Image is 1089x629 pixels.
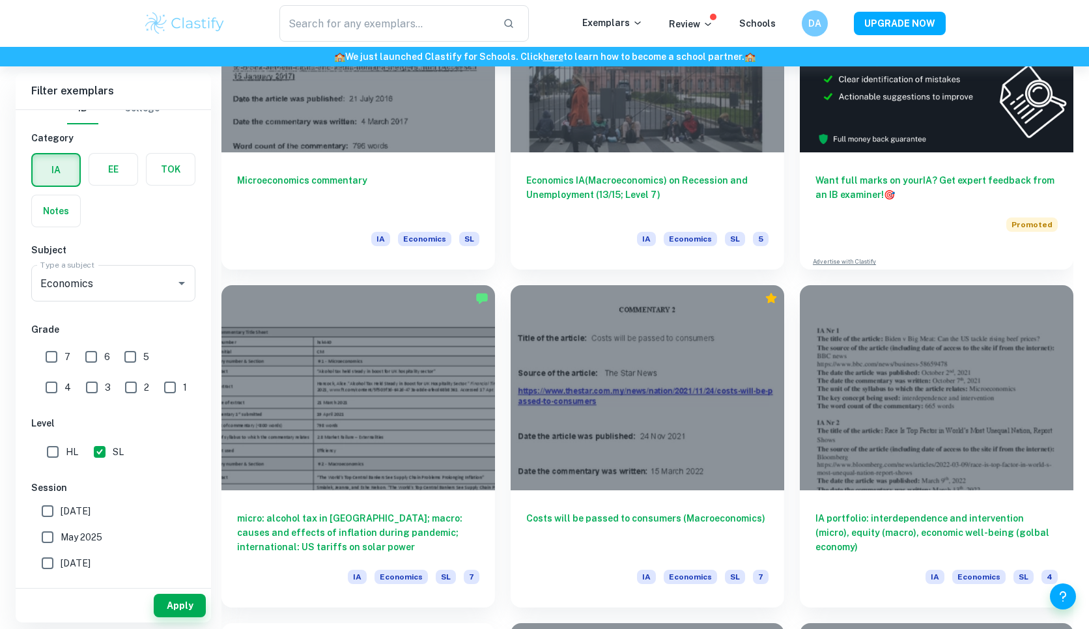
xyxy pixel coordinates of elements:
span: 4 [64,380,71,395]
span: Economics [664,232,717,246]
h6: Want full marks on your IA ? Get expert feedback from an IB examiner! [815,173,1058,202]
span: SL [725,570,745,584]
div: Premium [765,292,778,305]
a: Schools [739,18,776,29]
span: SL [1013,570,1034,584]
a: here [543,51,563,62]
span: Promoted [1006,217,1058,232]
span: May 2024 [61,582,103,596]
span: SL [725,232,745,246]
h6: micro: alcohol tax in [GEOGRAPHIC_DATA]; macro: causes and effects of inflation during pandemic; ... [237,511,479,554]
span: 7 [464,570,479,584]
button: Open [173,274,191,292]
span: [DATE] [61,504,91,518]
img: Clastify logo [143,10,226,36]
button: DA [802,10,828,36]
span: 5 [143,350,149,364]
a: IA portfolio: interdependence and intervention (micro), equity (macro), economic well-being (golb... [800,285,1073,608]
span: IA [637,570,656,584]
a: micro: alcohol tax in [GEOGRAPHIC_DATA]; macro: causes and effects of inflation during pandemic; ... [221,285,495,608]
span: SL [459,232,479,246]
h6: Level [31,416,195,430]
span: HL [66,445,78,459]
span: IA [926,570,944,584]
span: 6 [104,350,110,364]
span: 🏫 [744,51,756,62]
h6: Grade [31,322,195,337]
span: IA [371,232,390,246]
input: Search for any exemplars... [279,5,492,42]
label: Type a subject [40,259,94,270]
span: SL [436,570,456,584]
span: Economics [375,570,428,584]
span: 7 [64,350,70,364]
span: SL [113,445,124,459]
span: 7 [753,570,769,584]
h6: DA [808,16,823,31]
a: Advertise with Clastify [813,257,876,266]
span: 🎯 [884,189,895,200]
h6: Economics IA(Macroeconomics) on Recession and Unemployment (13/15; Level 7) [526,173,769,216]
span: Economics [664,570,717,584]
button: Apply [154,594,206,617]
span: 4 [1041,570,1058,584]
p: Review [669,17,713,31]
span: 1 [183,380,187,395]
span: Economics [398,232,451,246]
button: UPGRADE NOW [854,12,946,35]
h6: IA portfolio: interdependence and intervention (micro), equity (macro), economic well-being (golb... [815,511,1058,554]
span: Economics [952,570,1006,584]
span: 🏫 [334,51,345,62]
h6: We just launched Clastify for Schools. Click to learn how to become a school partner. [3,49,1086,64]
h6: Session [31,481,195,495]
button: IA [33,154,79,186]
button: Notes [32,195,80,227]
img: Marked [475,292,488,305]
h6: Filter exemplars [16,73,211,109]
h6: Costs will be passed to consumers (Macroeconomics) [526,511,769,554]
span: 3 [105,380,111,395]
span: IA [637,232,656,246]
h6: Microeconomics commentary [237,173,479,216]
p: Exemplars [582,16,643,30]
span: 5 [753,232,769,246]
button: EE [89,154,137,185]
span: May 2025 [61,530,102,544]
h6: Subject [31,243,195,257]
a: Costs will be passed to consumers (Macroeconomics)IAEconomicsSL7 [511,285,784,608]
span: IA [348,570,367,584]
h6: Category [31,131,195,145]
span: 2 [144,380,149,395]
span: [DATE] [61,556,91,570]
button: Help and Feedback [1050,583,1076,609]
button: TOK [147,154,195,185]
